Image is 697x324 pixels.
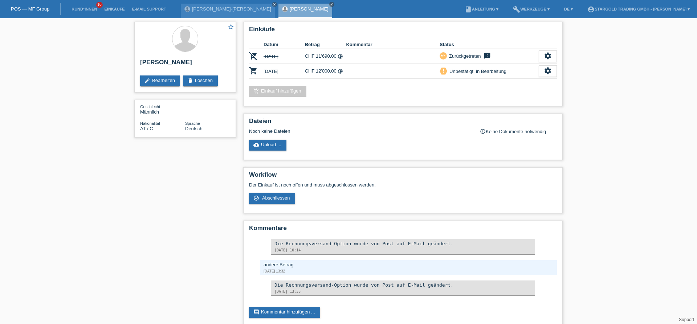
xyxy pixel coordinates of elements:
a: cloud_uploadUpload ... [249,140,286,151]
i: comment [253,309,259,315]
div: [DATE] 10:14 [274,248,531,252]
div: Zurückgetreten [447,52,481,60]
h2: Kommentare [249,225,557,235]
div: Die Rechnungsversand-Option wurde von Post auf E-Mail geändert. [274,241,531,246]
a: close [329,2,334,7]
i: book [465,6,472,13]
i: settings [544,67,552,75]
a: star_border [228,24,234,31]
i: build [513,6,520,13]
h2: [PERSON_NAME] [140,59,230,70]
a: buildWerkzeuge ▾ [509,7,553,11]
i: star_border [228,24,234,30]
h2: Workflow [249,171,557,182]
a: [PERSON_NAME] [290,6,329,12]
a: E-Mail Support [129,7,170,11]
div: Noch keine Dateien [249,128,471,134]
td: [DATE] [264,64,305,79]
a: bookAnleitung ▾ [461,7,502,11]
p: Der Einkauf ist noch offen und muss abgeschlossen werden. [249,182,557,188]
th: Kommentar [346,40,440,49]
a: Kund*innen [68,7,101,11]
i: POSP00027587 [249,66,258,75]
a: editBearbeiten [140,75,180,86]
div: andere Betrag [264,262,553,267]
a: DE ▾ [561,7,576,11]
i: close [273,3,276,6]
i: close [330,3,334,6]
a: add_shopping_cartEinkauf hinzufügen [249,86,306,97]
i: check_circle_outline [253,195,259,201]
a: Einkäufe [101,7,128,11]
td: CHF 12'000.00 [305,64,346,79]
h2: Einkäufe [249,26,557,37]
a: account_circleStargold Trading GmbH - [PERSON_NAME] ▾ [584,7,693,11]
th: Status [440,40,539,49]
a: Support [679,317,694,322]
div: [DATE] 13:32 [264,269,553,273]
div: [DATE] 13:35 [274,290,531,294]
div: Keine Dokumente notwendig [480,128,557,134]
th: Betrag [305,40,346,49]
td: CHF 11'690.00 [305,49,346,64]
div: Männlich [140,104,185,115]
i: delete [187,78,193,83]
span: Geschlecht [140,104,160,109]
td: [DATE] [264,49,305,64]
span: 10 [96,2,103,8]
span: Abschliessen [262,195,290,201]
i: Fixe Raten (48 Raten) [338,69,343,74]
i: Fixe Raten (48 Raten) [338,54,343,59]
i: feedback [483,52,492,60]
h2: Dateien [249,118,557,128]
a: POS — MF Group [11,6,49,12]
th: Datum [264,40,305,49]
i: POSP00027526 [249,52,258,60]
span: Deutsch [185,126,203,131]
a: commentKommentar hinzufügen ... [249,307,320,318]
a: [PERSON_NAME]-[PERSON_NAME] [192,6,271,12]
a: check_circle_outline Abschliessen [249,193,295,204]
div: Die Rechnungsversand-Option wurde von Post auf E-Mail geändert. [274,282,531,288]
i: edit [144,78,150,83]
i: priority_high [441,68,446,73]
i: info_outline [480,128,486,134]
i: cloud_upload [253,142,259,148]
span: Sprache [185,121,200,126]
i: account_circle [587,6,595,13]
span: Nationalität [140,121,160,126]
i: settings [544,52,552,60]
a: close [272,2,277,7]
span: Österreich / C / 04.06.2006 [140,126,153,131]
div: Unbestätigt, in Bearbeitung [447,67,506,75]
a: deleteLöschen [183,75,218,86]
i: add_shopping_cart [253,88,259,94]
i: undo [441,53,446,58]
